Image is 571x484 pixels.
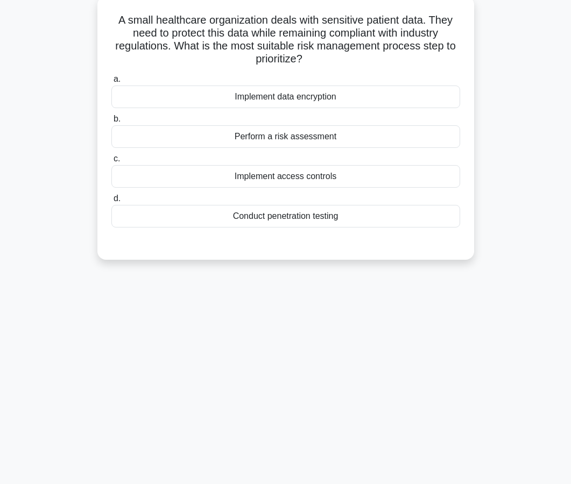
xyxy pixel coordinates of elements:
[111,86,460,108] div: Implement data encryption
[111,125,460,148] div: Perform a risk assessment
[114,114,121,123] span: b.
[111,205,460,227] div: Conduct penetration testing
[111,165,460,188] div: Implement access controls
[110,13,461,66] h5: A small healthcare organization deals with sensitive patient data. They need to protect this data...
[114,194,121,203] span: d.
[114,74,121,83] span: a.
[114,154,120,163] span: c.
